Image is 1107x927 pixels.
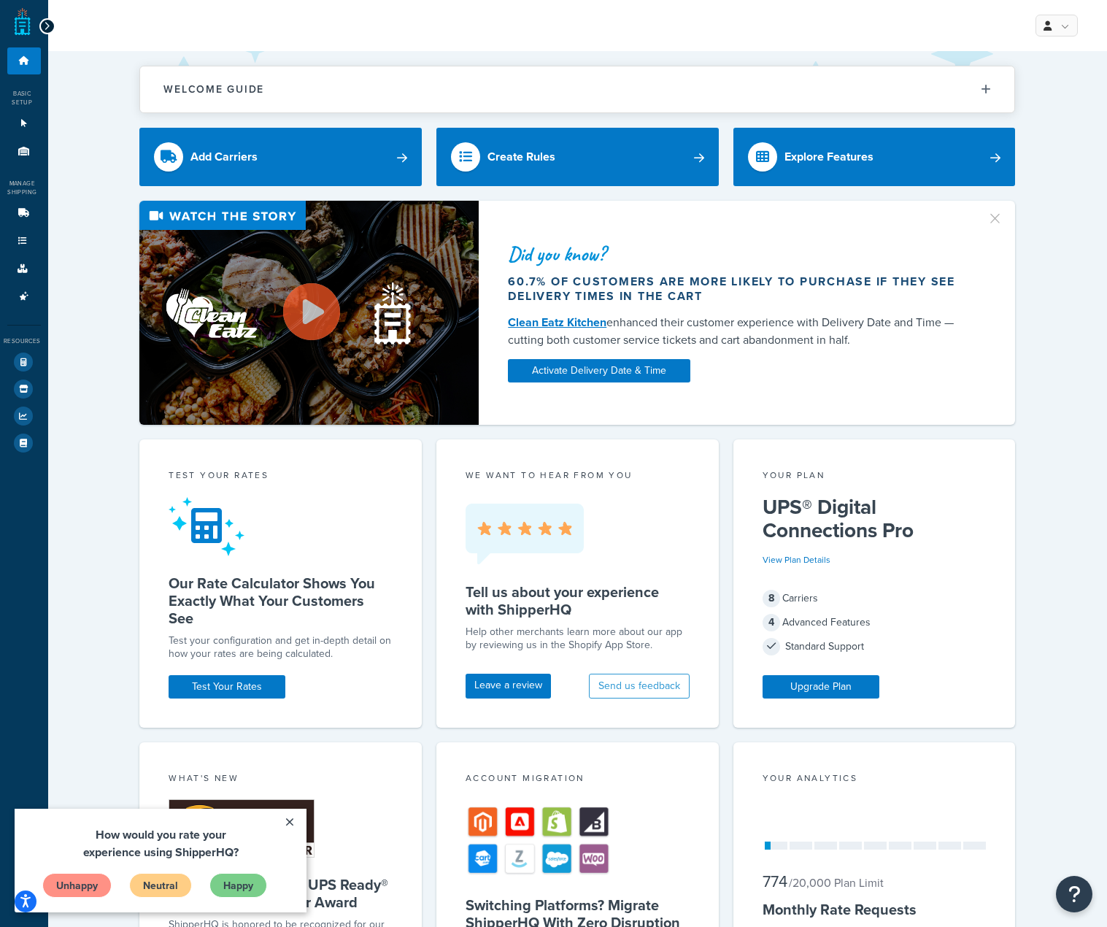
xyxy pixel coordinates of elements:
[466,583,690,618] h5: Tell us about your experience with ShipperHQ
[487,147,555,167] div: Create Rules
[23,38,35,50] img: website_grey.svg
[436,128,719,186] a: Create Rules
[733,128,1016,186] a: Explore Features
[763,612,987,633] div: Advanced Features
[7,47,41,74] li: Dashboard
[115,64,177,89] a: Neutral
[161,86,246,96] div: Keywords by Traffic
[763,869,787,893] span: 774
[163,84,264,95] h2: Welcome Guide
[145,85,157,96] img: tab_keywords_by_traffic_grey.svg
[169,574,393,627] h5: Our Rate Calculator Shows You Exactly What Your Customers See
[508,314,969,349] div: enhanced their customer experience with Delivery Date and Time — cutting both customer service ti...
[508,244,969,264] div: Did you know?
[763,675,879,699] a: Upgrade Plan
[7,403,41,429] li: Analytics
[169,469,393,485] div: Test your rates
[763,553,830,566] a: View Plan Details
[589,674,690,699] button: Send us feedback
[466,772,690,788] div: Account Migration
[508,314,606,331] a: Clean Eatz Kitchen
[7,200,41,227] li: Carriers
[763,772,987,788] div: Your Analytics
[763,496,987,542] h5: UPS® Digital Connections Pro
[7,430,41,456] li: Help Docs
[140,66,1014,112] button: Welcome Guide
[7,283,41,310] li: Advanced Features
[763,590,780,607] span: 8
[7,110,41,137] li: Websites
[7,255,41,282] li: Boxes
[508,359,690,382] a: Activate Delivery Date & Time
[466,626,690,652] p: Help other merchants learn more about our app by reviewing us in the Shopify App Store.
[7,376,41,402] li: Marketplace
[39,85,51,96] img: tab_domain_overview_orange.svg
[169,634,393,661] div: Test your configuration and get in-depth detail on how your rates are being calculated.
[763,588,987,609] div: Carriers
[190,147,258,167] div: Add Carriers
[23,23,35,35] img: logo_orange.svg
[169,675,285,699] a: Test Your Rates
[763,901,987,918] h5: Monthly Rate Requests
[38,38,161,50] div: Domain: [DOMAIN_NAME]
[169,772,393,788] div: What's New
[139,201,479,425] img: Video thumbnail
[69,18,224,52] span: How would you rate your experience using ShipperHQ?
[789,874,884,891] small: / 20,000 Plan Limit
[784,147,873,167] div: Explore Features
[763,469,987,485] div: Your Plan
[508,274,969,304] div: 60.7% of customers are more likely to purchase if they see delivery times in the cart
[55,86,131,96] div: Domain Overview
[466,469,690,482] p: we want to hear from you
[195,64,252,89] a: Happy
[7,349,41,375] li: Test Your Rates
[7,228,41,255] li: Shipping Rules
[139,128,422,186] a: Add Carriers
[466,674,551,699] a: Leave a review
[41,23,72,35] div: v 4.0.25
[7,138,41,165] li: Origins
[1056,876,1092,912] button: Open Resource Center
[763,614,780,631] span: 4
[763,636,987,657] div: Standard Support
[28,64,97,89] a: Unhappy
